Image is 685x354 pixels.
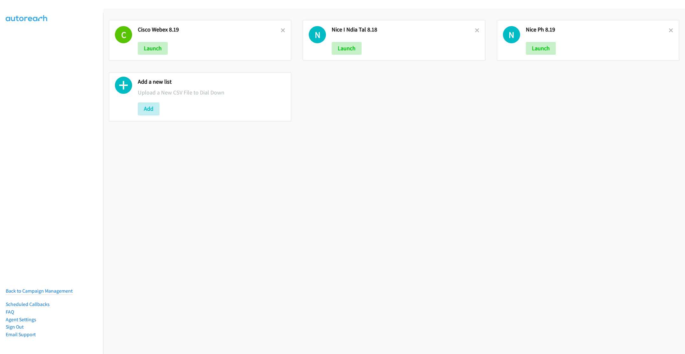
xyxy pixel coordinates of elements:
[332,42,362,55] button: Launch
[526,42,556,55] button: Launch
[526,26,669,33] h2: Nice Ph 8.19
[6,316,36,323] a: Agent Settings
[6,309,14,315] a: FAQ
[138,26,281,33] h2: Cisco Webex 8.19
[115,26,132,43] h1: C
[138,102,159,115] button: Add
[503,26,520,43] h1: N
[138,78,285,86] h2: Add a new list
[138,42,168,55] button: Launch
[6,288,73,294] a: Back to Campaign Management
[332,26,475,33] h2: Nice I Ndia Tal 8.18
[138,88,285,97] p: Upload a New CSV File to Dial Down
[309,26,326,43] h1: N
[6,301,50,307] a: Scheduled Callbacks
[6,324,24,330] a: Sign Out
[6,331,36,337] a: Email Support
